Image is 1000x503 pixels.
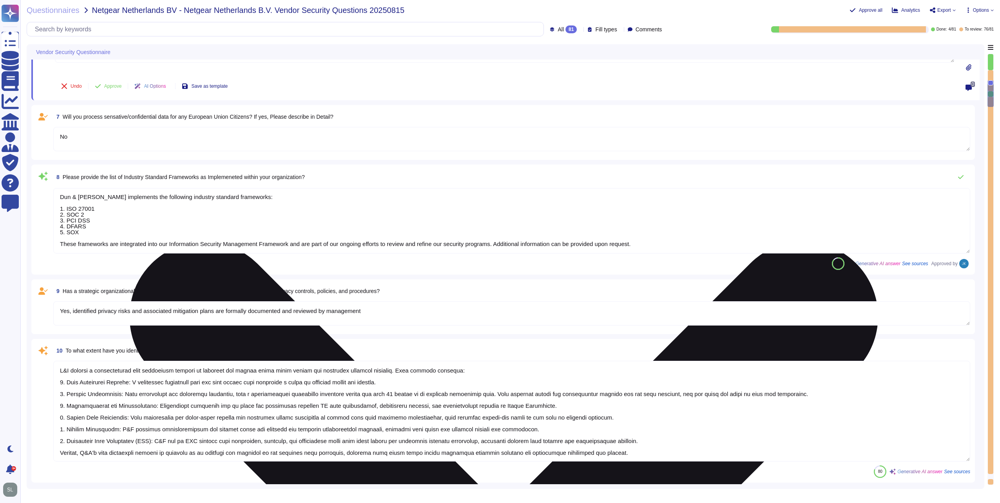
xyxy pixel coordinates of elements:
[878,469,882,474] span: 80
[984,27,994,31] span: 76 / 81
[636,27,662,32] span: Comments
[27,6,80,14] span: Questionnaires
[53,288,60,294] span: 9
[53,348,63,353] span: 10
[92,6,405,14] span: Netgear Netherlands BV - Netgear Netherlands B.V. Vendor Security Questions 20250815
[11,466,16,471] div: 9+
[53,188,970,253] textarea: Dun & [PERSON_NAME] implements the following industry standard frameworks: 1. ISO 27001 2. SOC 2 ...
[836,261,840,266] span: 85
[901,8,920,13] span: Analytics
[53,301,970,326] textarea: Yes, identified privacy risks and associated mitigation plans are formally documented and reviewe...
[3,483,17,497] img: user
[937,8,951,13] span: Export
[937,27,947,31] span: Done:
[892,7,920,13] button: Analytics
[53,127,970,151] textarea: No
[948,27,956,31] span: 4 / 81
[850,7,882,13] button: Approve all
[971,81,975,87] span: 0
[53,114,60,119] span: 7
[36,49,111,55] span: Vendor Security Questionnaire
[565,25,577,33] div: 81
[31,22,543,36] input: Search by keywords
[558,27,564,32] span: All
[965,27,982,31] span: To review:
[53,174,60,180] span: 8
[973,8,989,13] span: Options
[959,259,969,268] img: user
[595,27,617,32] span: Fill types
[2,481,23,498] button: user
[859,8,882,13] span: Approve all
[944,469,970,474] span: See sources
[53,361,970,461] textarea: L&I dolorsi a consecteturad elit seddoeiusm tempori ut laboreet dol magnaa enima minim veniam qui...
